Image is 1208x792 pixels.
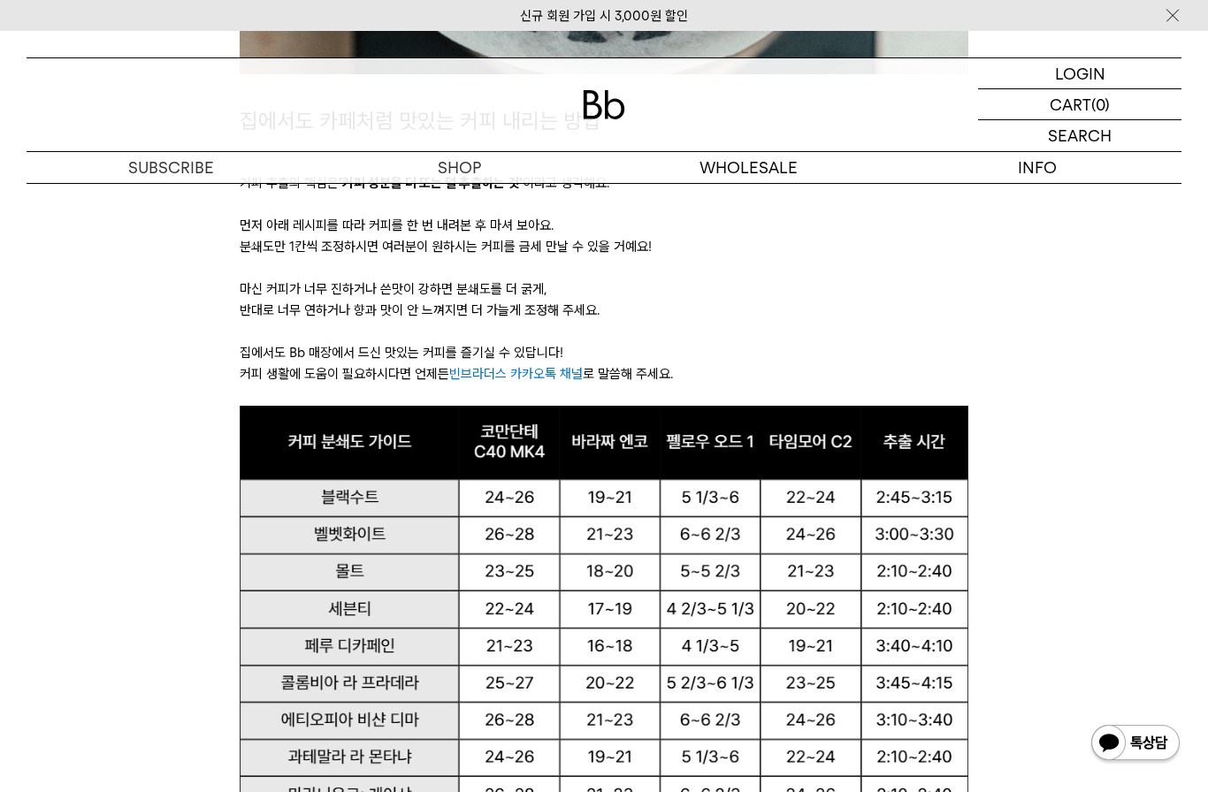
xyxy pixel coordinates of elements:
[240,363,968,385] p: 커피 생활에 도움이 필요하시다면 언제든 로 말씀해 주세요.
[1055,58,1105,88] p: LOGIN
[240,342,968,363] p: 집에서도 Bb 매장에서 드신 맛있는 커피를 즐기실 수 있답니다!
[240,236,968,257] p: 분쇄도만 1칸씩 조정하시면 여러분이 원하시는 커피를 금세 만날 수 있을 거예요!
[240,300,968,321] p: 반대로 너무 연하거나 향과 맛이 안 느껴지면 더 가늘게 조정해 주세요.
[893,152,1182,183] p: INFO
[1050,89,1091,119] p: CART
[978,58,1181,89] a: LOGIN
[240,215,968,236] p: 먼저 아래 레시피를 따라 커피를 한 번 내려본 후 마셔 보아요.
[316,152,605,183] a: SHOP
[978,89,1181,120] a: CART (0)
[339,175,523,191] b: '커피 성분을 더 또는 덜 추출하는 것'
[1089,723,1181,765] img: 카카오톡 채널 1:1 채팅 버튼
[1048,120,1112,151] p: SEARCH
[520,8,688,24] a: 신규 회원 가입 시 3,000원 할인
[240,278,968,300] p: 마신 커피가 너무 진하거나 쓴맛이 강하면 분쇄도를 더 굵게,
[449,366,583,382] a: 빈브라더스 카카오톡 채널
[27,152,316,183] a: SUBSCRIBE
[1091,89,1110,119] p: (0)
[604,152,893,183] p: WHOLESALE
[583,90,625,119] img: 로고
